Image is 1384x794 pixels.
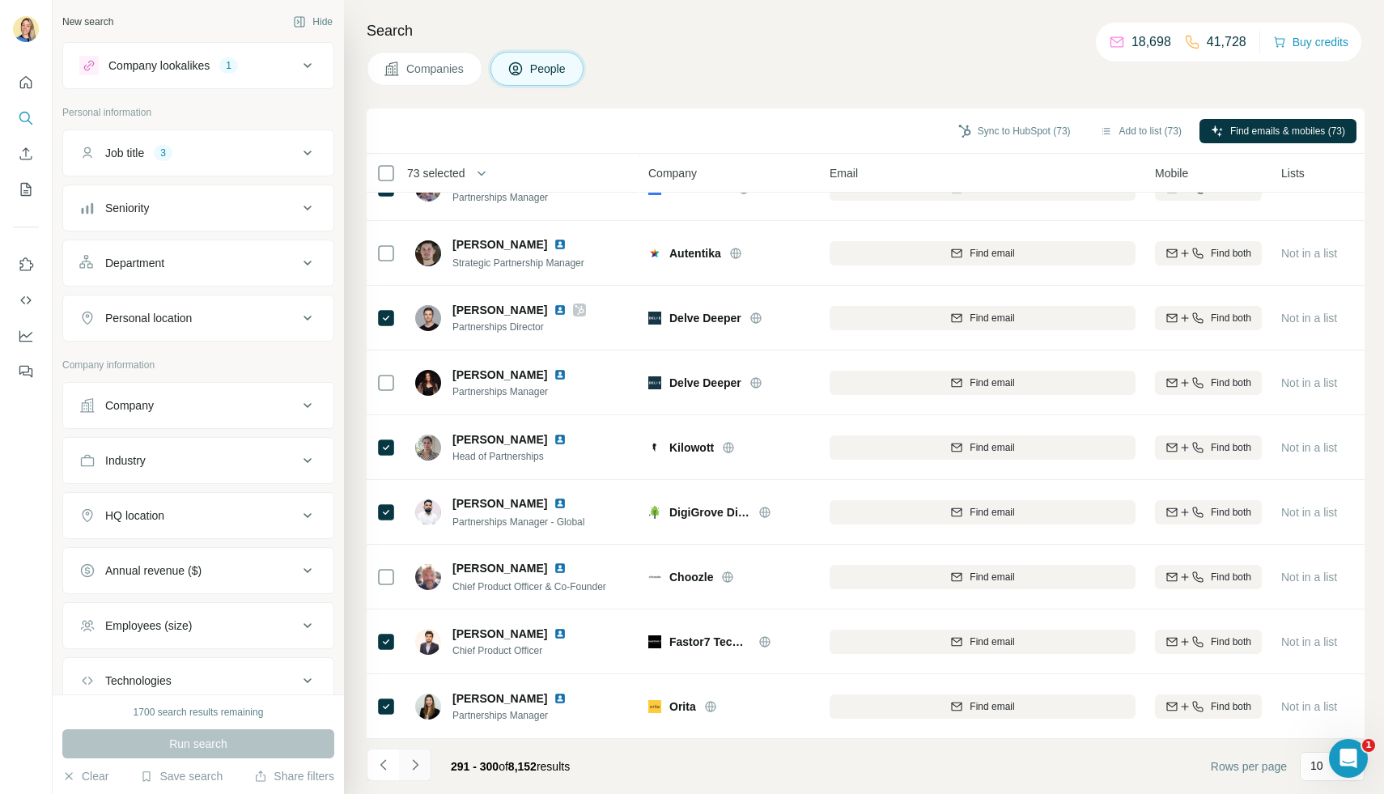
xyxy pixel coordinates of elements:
[648,376,661,389] img: Logo of Delve Deeper
[452,516,584,528] span: Partnerships Manager - Global
[648,441,661,454] img: Logo of Kilowott
[1155,694,1262,719] button: Find both
[63,134,333,172] button: Job title3
[452,560,547,576] span: [PERSON_NAME]
[452,302,547,318] span: [PERSON_NAME]
[399,749,431,781] button: Navigate to next page
[452,643,586,658] span: Chief Product Officer
[830,630,1136,654] button: Find email
[105,310,192,326] div: Personal location
[508,760,537,773] span: 8,152
[1230,124,1345,138] span: Find emails & mobiles (73)
[830,694,1136,719] button: Find email
[970,699,1014,714] span: Find email
[1281,182,1337,195] span: Not in a list
[452,495,547,512] span: [PERSON_NAME]
[62,358,334,372] p: Company information
[669,439,714,456] span: Kilowott
[140,768,223,784] button: Save search
[1281,700,1337,713] span: Not in a list
[669,698,696,715] span: Orita
[1329,739,1368,778] iframe: Intercom live chat
[669,375,741,391] span: Delve Deeper
[1211,699,1251,714] span: Find both
[1199,119,1356,143] button: Find emails & mobiles (73)
[554,433,567,446] img: LinkedIn logo
[669,245,721,261] span: Autentika
[452,708,586,723] span: Partnerships Manager
[63,299,333,338] button: Personal location
[254,768,334,784] button: Share filters
[648,246,661,259] img: Logo of Autentika
[406,61,465,77] span: Companies
[63,606,333,645] button: Employees (size)
[1211,311,1251,325] span: Find both
[648,635,661,648] img: Logo of Fastor7 Technology
[970,570,1014,584] span: Find email
[830,165,858,181] span: Email
[63,551,333,590] button: Annual revenue ($)
[13,139,39,168] button: Enrich CSV
[105,397,154,414] div: Company
[13,104,39,133] button: Search
[105,673,172,689] div: Technologies
[105,255,164,271] div: Department
[554,562,567,575] img: LinkedIn logo
[415,564,441,590] img: Avatar
[63,46,333,85] button: Company lookalikes1
[452,581,606,592] span: Chief Product Officer & Co-Founder
[62,15,113,29] div: New search
[1155,241,1262,265] button: Find both
[554,497,567,510] img: LinkedIn logo
[63,244,333,282] button: Department
[1155,165,1188,181] span: Mobile
[415,305,441,331] img: Avatar
[282,10,344,34] button: Hide
[63,496,333,535] button: HQ location
[13,16,39,42] img: Avatar
[452,236,547,253] span: [PERSON_NAME]
[407,165,465,181] span: 73 selected
[105,563,202,579] div: Annual revenue ($)
[1089,119,1193,143] button: Add to list (73)
[63,441,333,480] button: Industry
[1273,31,1348,53] button: Buy credits
[1281,506,1337,519] span: Not in a list
[554,304,567,316] img: LinkedIn logo
[669,569,713,585] span: Choozle
[13,286,39,315] button: Use Surfe API
[62,768,108,784] button: Clear
[452,690,547,707] span: [PERSON_NAME]
[648,312,661,325] img: Logo of Delve Deeper
[62,105,334,120] p: Personal information
[1155,306,1262,330] button: Find both
[1281,571,1337,584] span: Not in a list
[105,200,149,216] div: Seniority
[13,321,39,350] button: Dashboard
[1310,758,1323,774] p: 10
[499,760,508,773] span: of
[554,238,567,251] img: LinkedIn logo
[830,500,1136,524] button: Find email
[105,618,192,634] div: Employees (size)
[415,240,441,266] img: Avatar
[1211,505,1251,520] span: Find both
[415,370,441,396] img: Avatar
[1281,165,1305,181] span: Lists
[1155,565,1262,589] button: Find both
[154,146,172,160] div: 3
[451,760,499,773] span: 291 - 300
[13,357,39,386] button: Feedback
[530,61,567,77] span: People
[1155,500,1262,524] button: Find both
[108,57,210,74] div: Company lookalikes
[830,435,1136,460] button: Find email
[1131,32,1171,52] p: 18,698
[63,386,333,425] button: Company
[452,320,586,334] span: Partnerships Director
[669,310,741,326] span: Delve Deeper
[554,368,567,381] img: LinkedIn logo
[830,371,1136,395] button: Find email
[63,189,333,227] button: Seniority
[367,19,1365,42] h4: Search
